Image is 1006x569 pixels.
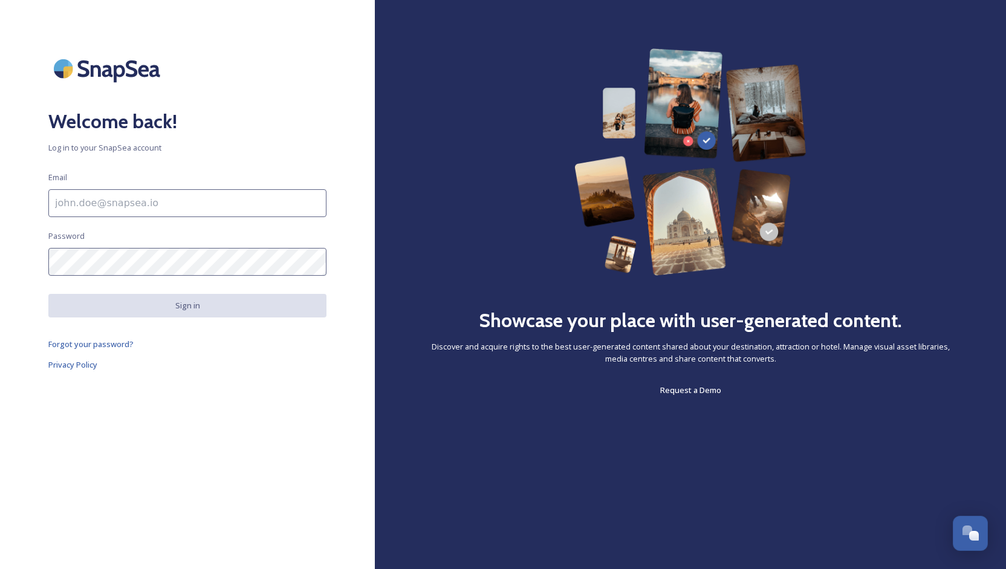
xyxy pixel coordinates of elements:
[48,294,326,317] button: Sign in
[48,339,134,350] span: Forgot your password?
[479,306,902,335] h2: Showcase your place with user-generated content.
[574,48,806,276] img: 63b42ca75bacad526042e722_Group%20154-p-800.png
[48,107,326,136] h2: Welcome back!
[48,359,97,370] span: Privacy Policy
[953,516,988,551] button: Open Chat
[48,357,326,372] a: Privacy Policy
[48,189,326,217] input: john.doe@snapsea.io
[48,142,326,154] span: Log in to your SnapSea account
[423,341,958,364] span: Discover and acquire rights to the best user-generated content shared about your destination, att...
[48,172,67,183] span: Email
[48,230,85,242] span: Password
[48,48,169,89] img: SnapSea Logo
[48,337,326,351] a: Forgot your password?
[660,383,721,397] a: Request a Demo
[660,385,721,395] span: Request a Demo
